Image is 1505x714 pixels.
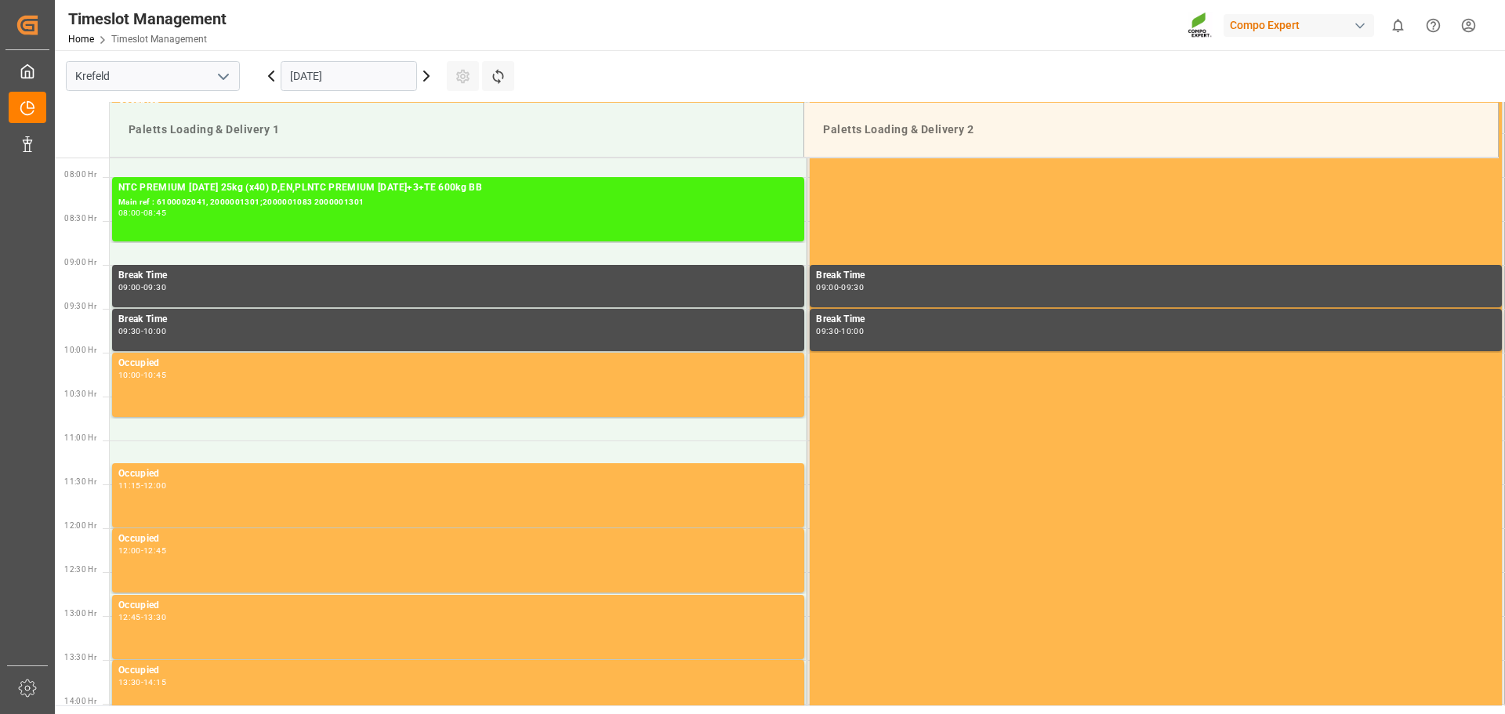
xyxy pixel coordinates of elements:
[118,371,141,379] div: 10:00
[118,598,798,614] div: Occupied
[143,482,166,489] div: 12:00
[141,284,143,291] div: -
[64,170,96,179] span: 08:00 Hr
[141,547,143,554] div: -
[839,284,841,291] div: -
[64,697,96,705] span: 14:00 Hr
[141,482,143,489] div: -
[118,196,798,209] div: Main ref : 6100002041, 2000001301;2000001083 2000001301
[143,547,166,554] div: 12:45
[118,180,798,196] div: NTC PREMIUM [DATE] 25kg (x40) D,EN,PLNTC PREMIUM [DATE]+3+TE 600kg BB
[841,328,864,335] div: 10:00
[118,209,141,216] div: 08:00
[143,614,166,621] div: 13:30
[816,312,1496,328] div: Break Time
[118,466,798,482] div: Occupied
[68,34,94,45] a: Home
[64,433,96,442] span: 11:00 Hr
[64,653,96,661] span: 13:30 Hr
[143,328,166,335] div: 10:00
[141,371,143,379] div: -
[816,284,839,291] div: 09:00
[118,356,798,371] div: Occupied
[64,258,96,266] span: 09:00 Hr
[817,115,1485,144] div: Paletts Loading & Delivery 2
[816,268,1496,284] div: Break Time
[1188,12,1213,39] img: Screenshot%202023-09-29%20at%2010.02.21.png_1712312052.png
[143,284,166,291] div: 09:30
[64,565,96,574] span: 12:30 Hr
[143,679,166,686] div: 14:15
[118,268,798,284] div: Break Time
[816,328,839,335] div: 09:30
[68,7,227,31] div: Timeslot Management
[1224,10,1380,40] button: Compo Expert
[118,312,798,328] div: Break Time
[1224,14,1374,37] div: Compo Expert
[141,614,143,621] div: -
[118,663,798,679] div: Occupied
[64,477,96,486] span: 11:30 Hr
[64,302,96,310] span: 09:30 Hr
[118,482,141,489] div: 11:15
[841,284,864,291] div: 09:30
[64,521,96,530] span: 12:00 Hr
[141,209,143,216] div: -
[143,371,166,379] div: 10:45
[64,346,96,354] span: 10:00 Hr
[143,209,166,216] div: 08:45
[64,609,96,618] span: 13:00 Hr
[122,115,791,144] div: Paletts Loading & Delivery 1
[141,328,143,335] div: -
[118,547,141,554] div: 12:00
[141,679,143,686] div: -
[118,284,141,291] div: 09:00
[118,679,141,686] div: 13:30
[211,64,234,89] button: open menu
[118,328,141,335] div: 09:30
[118,614,141,621] div: 12:45
[118,531,798,547] div: Occupied
[64,390,96,398] span: 10:30 Hr
[839,328,841,335] div: -
[1380,8,1416,43] button: show 0 new notifications
[66,61,240,91] input: Type to search/select
[1416,8,1451,43] button: Help Center
[281,61,417,91] input: DD.MM.YYYY
[64,214,96,223] span: 08:30 Hr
